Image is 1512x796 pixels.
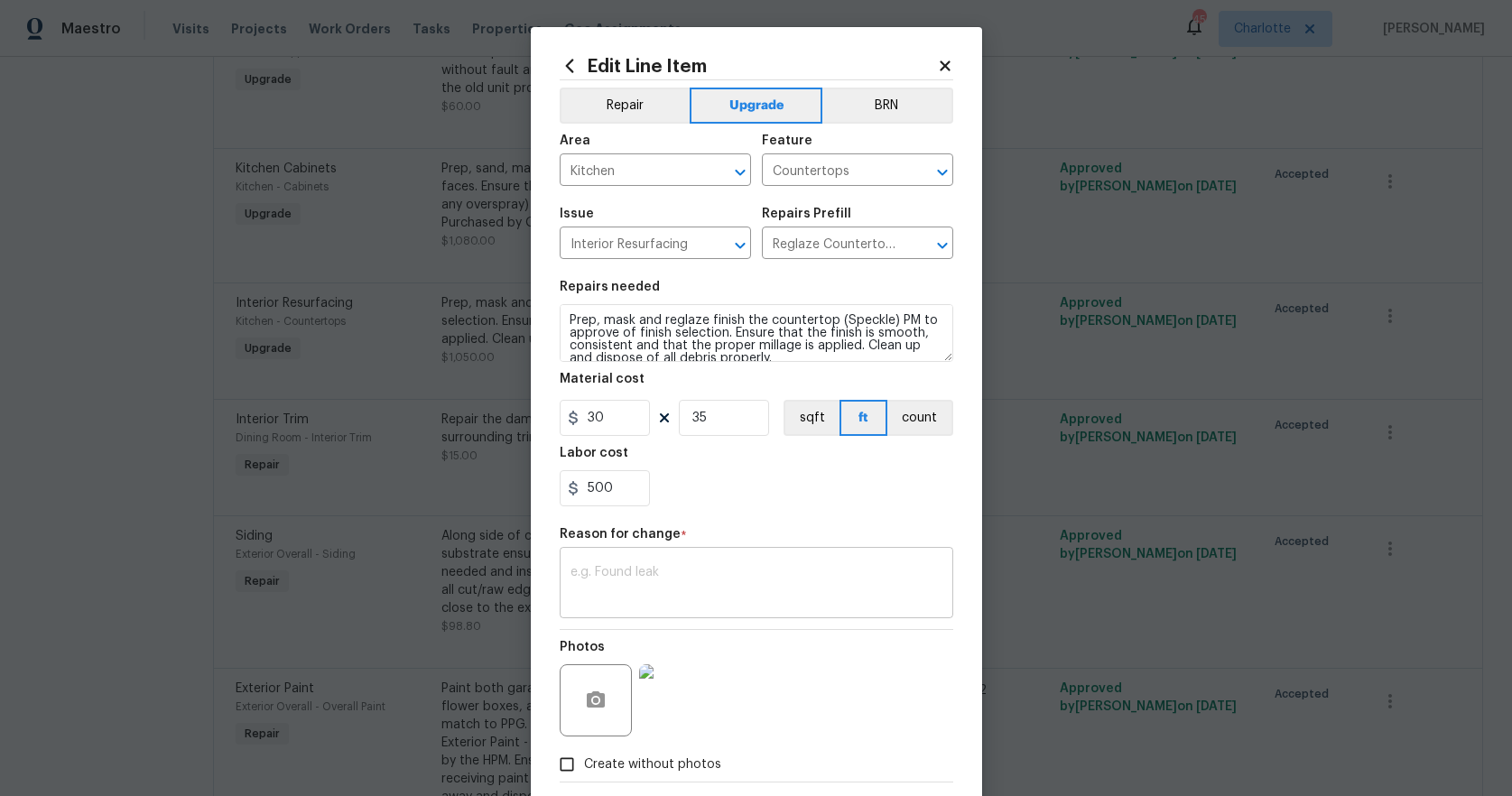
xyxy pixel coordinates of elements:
textarea: Prep, mask and reglaze finish the countertop (Speckle) PM to approve of finish selection. Ensure ... [560,304,953,362]
h5: Photos [560,641,605,653]
button: count [887,400,953,436]
h5: Labor cost [560,447,628,459]
h5: Area [560,134,590,147]
button: sqft [784,400,839,436]
h5: Repairs needed [560,281,660,293]
h5: Reason for change [560,528,681,541]
span: Create without photos [584,755,721,774]
h5: Feature [762,134,812,147]
button: Open [728,233,753,258]
button: ft [839,400,887,436]
h2: Edit Line Item [560,56,937,76]
button: Open [728,160,753,185]
h5: Repairs Prefill [762,208,851,220]
button: Upgrade [690,88,822,124]
h5: Material cost [560,373,645,385]
h5: Issue [560,208,594,220]
button: Repair [560,88,691,124]
button: Open [930,233,955,258]
button: BRN [822,88,953,124]
button: Open [930,160,955,185]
